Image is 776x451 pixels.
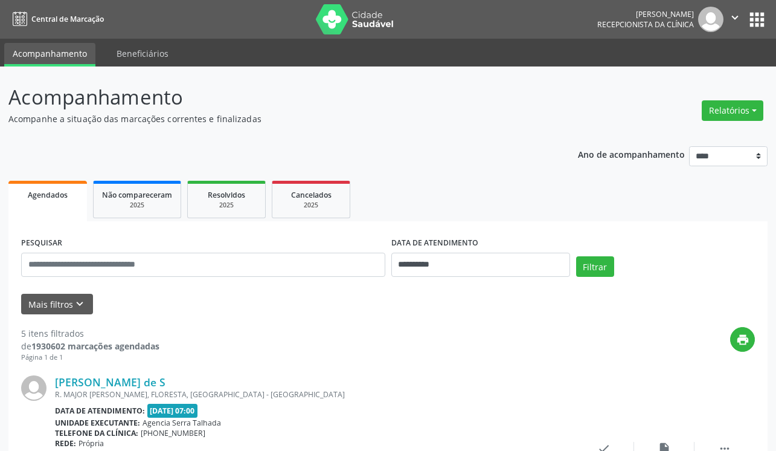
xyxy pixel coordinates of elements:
button: Relatórios [702,100,763,121]
i: print [736,333,749,346]
span: Central de Marcação [31,14,104,24]
div: 5 itens filtrados [21,327,159,340]
p: Ano de acompanhamento [578,146,685,161]
b: Rede: [55,438,76,449]
a: Beneficiários [108,43,177,64]
b: Unidade executante: [55,418,140,428]
span: Agendados [28,190,68,200]
a: [PERSON_NAME] de S [55,375,165,389]
div: [PERSON_NAME] [597,9,694,19]
i: keyboard_arrow_down [73,297,86,311]
span: Própria [79,438,104,449]
div: 2025 [102,201,172,210]
img: img [21,375,46,401]
div: 2025 [196,201,257,210]
div: de [21,340,159,352]
div: 2025 [281,201,341,210]
button: print [730,327,755,352]
span: [PHONE_NUMBER] [141,428,205,438]
i:  [728,11,742,24]
span: Cancelados [291,190,332,200]
span: [DATE] 07:00 [147,404,198,418]
img: img [698,7,723,32]
strong: 1930602 marcações agendadas [31,340,159,352]
a: Central de Marcação [8,9,104,29]
button: Mais filtroskeyboard_arrow_down [21,294,93,315]
b: Telefone da clínica: [55,428,138,438]
span: Recepcionista da clínica [597,19,694,30]
label: DATA DE ATENDIMENTO [391,234,478,253]
a: Acompanhamento [4,43,95,67]
p: Acompanhe a situação das marcações correntes e finalizadas [8,112,540,125]
span: Agencia Serra Talhada [143,418,221,428]
p: Acompanhamento [8,82,540,112]
div: Página 1 de 1 [21,352,159,363]
span: Resolvidos [208,190,245,200]
button:  [723,7,746,32]
div: R. MAJOR [PERSON_NAME], FLORESTA, [GEOGRAPHIC_DATA] - [GEOGRAPHIC_DATA] [55,389,574,400]
button: apps [746,9,768,30]
span: Não compareceram [102,190,172,200]
label: PESQUISAR [21,234,62,253]
b: Data de atendimento: [55,406,145,416]
button: Filtrar [576,256,614,277]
